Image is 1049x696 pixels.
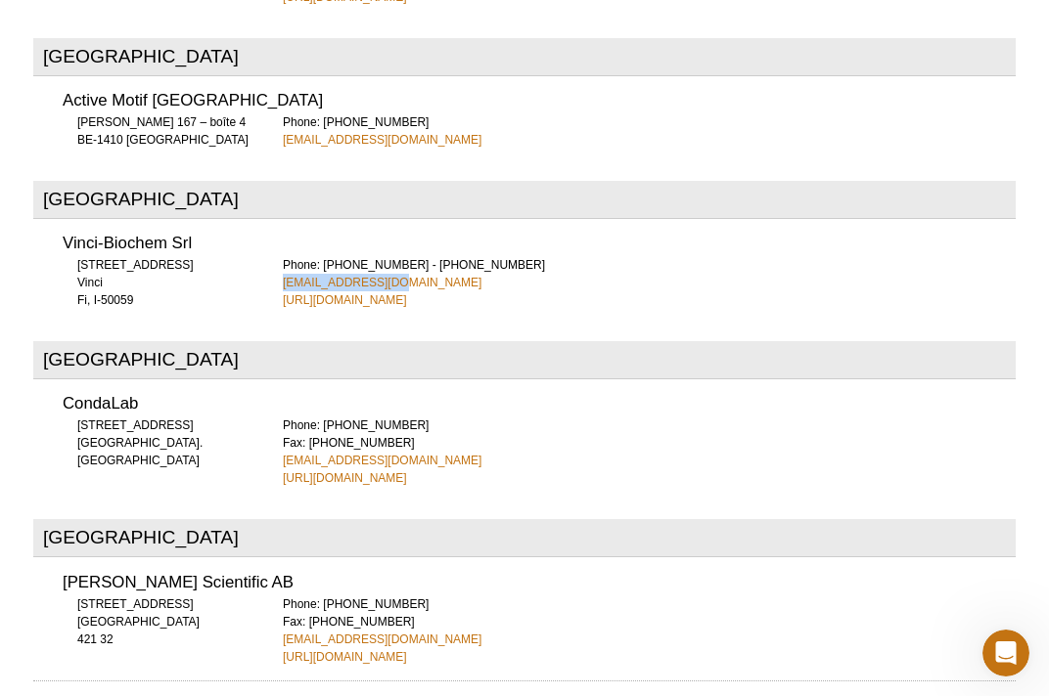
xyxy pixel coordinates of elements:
[63,256,258,309] div: [STREET_ADDRESS] Vinci Fi, I-50059
[33,38,1016,76] h2: [GEOGRAPHIC_DATA]
[33,519,1016,557] h2: [GEOGRAPHIC_DATA]
[33,341,1016,379] h2: [GEOGRAPHIC_DATA]
[283,113,1016,149] div: Phone: [PHONE_NUMBER]
[33,181,1016,219] h2: [GEOGRAPHIC_DATA]
[63,93,1016,109] h3: Active Motif [GEOGRAPHIC_DATA]
[982,630,1029,676] iframe: Intercom live chat
[283,595,1016,666] div: Phone: [PHONE_NUMBER] Fax: [PHONE_NUMBER]
[63,575,1016,591] h3: [PERSON_NAME] Scientific AB
[63,416,258,469] div: [STREET_ADDRESS] [GEOGRAPHIC_DATA]. [GEOGRAPHIC_DATA]
[283,631,481,648] a: [EMAIL_ADDRESS][DOMAIN_NAME]
[283,416,1016,487] div: Phone: [PHONE_NUMBER] Fax: [PHONE_NUMBER]
[283,256,1016,309] div: Phone: [PHONE_NUMBER] - [PHONE_NUMBER]
[63,595,258,648] div: [STREET_ADDRESS] [GEOGRAPHIC_DATA] 421 32
[283,274,481,291] a: [EMAIL_ADDRESS][DOMAIN_NAME]
[63,113,258,149] div: [PERSON_NAME] 167 – boîte 4 BE-1410 [GEOGRAPHIC_DATA]
[283,452,481,469] a: [EMAIL_ADDRESS][DOMAIN_NAME]
[283,469,407,487] a: [URL][DOMAIN_NAME]
[63,396,1016,413] h3: CondaLab
[283,291,407,309] a: [URL][DOMAIN_NAME]
[283,648,407,666] a: [URL][DOMAIN_NAME]
[283,131,481,149] a: [EMAIL_ADDRESS][DOMAIN_NAME]
[63,236,1016,252] h3: Vinci-Biochem Srl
